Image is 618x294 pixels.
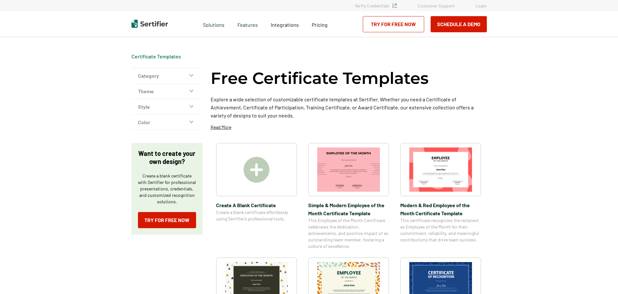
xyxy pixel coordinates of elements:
[393,4,397,8] img: Verified
[203,20,225,28] span: Solutions
[308,217,389,249] span: This Employee of the Month Certificate celebrates the dedication, achievements, and positive impa...
[271,20,299,28] a: Integrations
[138,212,196,228] a: Try for Free Now
[131,99,203,115] button: Style
[131,53,181,60] span: Certificate Templates
[131,84,203,99] button: Theme
[211,124,231,130] p: Read More
[131,53,181,60] div: Breadcrumb
[211,95,487,119] p: Explore a wide selection of customizable certificate templates at Sertifier. Whether you need a C...
[271,22,299,28] span: Integrations
[476,3,487,8] a: Login
[312,20,328,28] a: Pricing
[237,20,258,28] span: Features
[409,147,472,192] img: Modern & Red Employee of the Month Certificate Template
[308,143,389,249] a: Simple & Modern Employee of the Month Certificate TemplateSimple & Modern Employee of the Month C...
[244,157,269,183] img: Create A Blank Certificate
[308,201,389,217] span: Simple & Modern Employee of the Month Certificate Template
[131,68,203,84] button: Category
[317,147,380,192] img: Simple & Modern Employee of the Month Certificate Template
[131,115,203,130] button: Color
[138,173,196,205] p: Create a blank certificate with Sertifier for professional presentations, credentials, and custom...
[400,201,481,217] span: Modern & Red Employee of the Month Certificate Template
[418,3,455,8] a: Customer Support
[211,68,429,89] h1: Free Certificate Templates
[400,143,481,249] a: Modern & Red Employee of the Month Certificate TemplateModern & Red Employee of the Month Certifi...
[138,149,196,166] p: Want to create your own design?
[216,209,297,222] span: Create a blank certificate effortlessly using Sertifier’s professional tools.
[216,201,297,209] span: Create A Blank Certificate
[312,22,328,28] span: Pricing
[131,53,181,59] a: Certificate Templates
[355,3,397,8] a: Verify Credentials
[400,217,481,243] span: This certificate recognizes the recipient as Employee of the Month for their commitment, reliabil...
[363,16,424,32] a: Try for Free Now
[131,20,168,28] img: Sertifier | Digital Credentialing Platform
